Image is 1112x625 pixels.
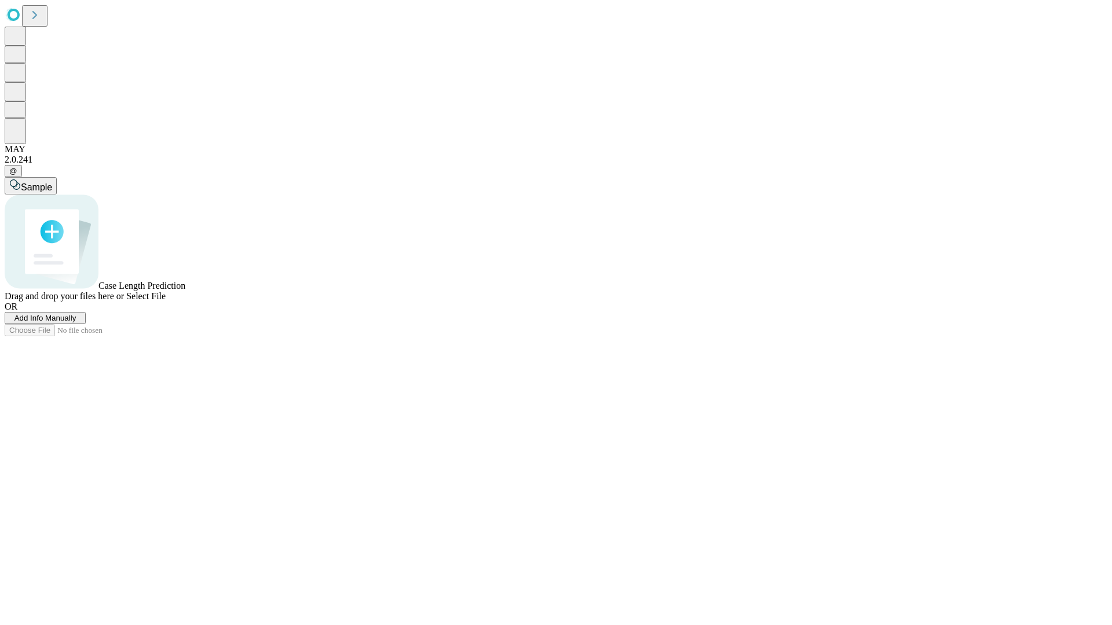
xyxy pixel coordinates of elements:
button: @ [5,165,22,177]
span: @ [9,167,17,175]
span: Case Length Prediction [98,281,185,291]
span: OR [5,302,17,311]
button: Add Info Manually [5,312,86,324]
span: Drag and drop your files here or [5,291,124,301]
span: Add Info Manually [14,314,76,322]
span: Sample [21,182,52,192]
div: 2.0.241 [5,155,1107,165]
span: Select File [126,291,166,301]
div: MAY [5,144,1107,155]
button: Sample [5,177,57,194]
